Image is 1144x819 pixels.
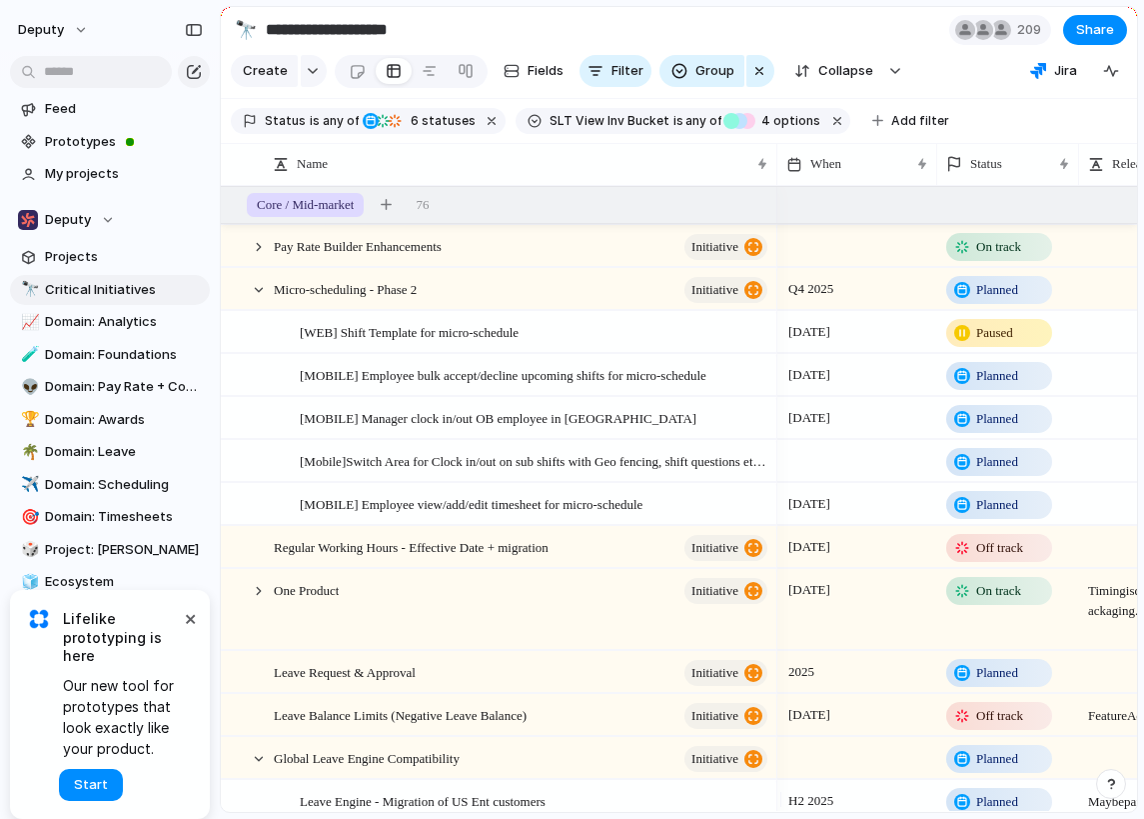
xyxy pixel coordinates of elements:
[659,55,744,87] button: Group
[976,237,1021,257] span: On track
[10,470,210,500] a: ✈️Domain: Scheduling
[361,110,480,132] button: 6 statuses
[320,112,359,130] span: any of
[300,406,696,429] span: [MOBILE] Manager clock in/out OB employee in [GEOGRAPHIC_DATA]
[297,154,328,174] span: Name
[416,195,429,215] span: 76
[405,113,422,128] span: 6
[18,475,38,495] button: ✈️
[63,610,180,665] span: Lifelike prototyping is here
[755,113,773,128] span: 4
[10,437,210,467] a: 🌴Domain: Leave
[230,14,262,46] button: 🔭
[21,441,35,464] div: 🌴
[10,242,210,272] a: Projects
[496,55,572,87] button: Fields
[21,311,35,334] div: 📈
[10,567,210,597] a: 🧊Ecosystem
[235,16,257,43] div: 🔭
[300,363,706,386] span: [MOBILE] Employee bulk accept/decline upcoming shifts for micro-schedule
[300,320,519,343] span: [WEB] Shift Template for micro-schedule
[45,410,203,430] span: Domain: Awards
[684,535,767,561] button: initiative
[611,61,643,81] span: Filter
[976,749,1018,769] span: Planned
[274,277,417,300] span: Micro-scheduling - Phase 2
[45,164,203,184] span: My projects
[783,406,835,430] span: [DATE]
[10,372,210,402] div: 👽Domain: Pay Rate + Compliance
[976,538,1023,558] span: Off track
[310,112,320,130] span: is
[274,234,442,257] span: Pay Rate Builder Enhancements
[691,702,738,730] span: initiative
[45,247,203,267] span: Projects
[18,312,38,332] button: 📈
[684,660,767,686] button: initiative
[18,345,38,365] button: 🧪
[976,366,1018,386] span: Planned
[783,320,835,344] span: [DATE]
[18,442,38,462] button: 🌴
[579,55,651,87] button: Filter
[783,703,835,727] span: [DATE]
[18,20,64,40] span: deputy
[684,234,767,260] button: initiative
[976,280,1018,300] span: Planned
[405,112,476,130] span: statuses
[10,535,210,565] div: 🎲Project: [PERSON_NAME]
[306,110,363,132] button: isany of
[691,534,738,562] span: initiative
[673,112,683,130] span: is
[45,475,203,495] span: Domain: Scheduling
[274,660,416,683] span: Leave Request & Approval
[45,210,91,230] span: Deputy
[45,312,203,332] span: Domain: Analytics
[18,507,38,527] button: 🎯
[976,663,1018,683] span: Planned
[274,746,460,769] span: Global Leave Engine Compatibility
[10,307,210,337] a: 📈Domain: Analytics
[976,323,1013,343] span: Paused
[10,205,210,235] button: Deputy
[1063,15,1127,45] button: Share
[59,769,123,801] button: Start
[257,195,354,215] span: Core / Mid-market
[10,340,210,370] a: 🧪Domain: Foundations
[783,578,835,602] span: [DATE]
[21,571,35,594] div: 🧊
[695,61,734,81] span: Group
[976,452,1018,472] span: Planned
[243,61,288,81] span: Create
[684,703,767,729] button: initiative
[691,276,738,304] span: initiative
[45,507,203,527] span: Domain: Timesheets
[1017,20,1047,40] span: 209
[18,572,38,592] button: 🧊
[691,577,738,605] span: initiative
[1022,56,1085,86] button: Jira
[976,706,1023,726] span: Off track
[976,495,1018,515] span: Planned
[274,535,549,558] span: Regular Working Hours - Effective Date + migration
[1076,20,1114,40] span: Share
[684,277,767,303] button: initiative
[970,154,1002,174] span: Status
[300,449,770,472] span: [Mobile]Switch Area for Clock in/out on sub shifts with Geo fencing, shift questions etc from sub...
[683,112,722,130] span: any of
[783,789,838,813] span: H2 2025
[691,745,738,773] span: initiative
[45,572,203,592] span: Ecosystem
[10,275,210,305] a: 🔭Critical Initiatives
[783,660,819,684] span: 2025
[755,112,820,130] span: options
[63,675,180,759] span: Our new tool for prototypes that look exactly like your product.
[18,410,38,430] button: 🏆
[783,363,835,387] span: [DATE]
